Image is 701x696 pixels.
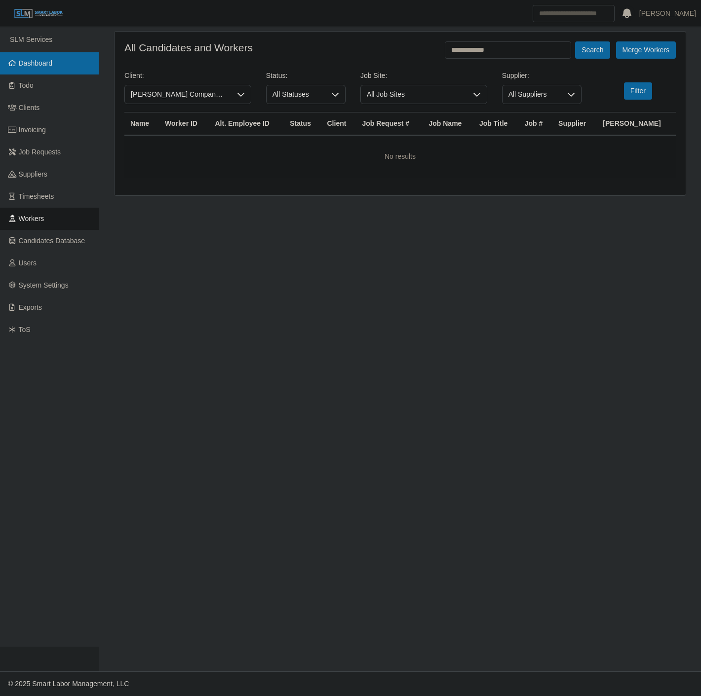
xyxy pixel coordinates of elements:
[209,112,284,136] th: Alt. Employee ID
[356,112,423,136] th: Job Request #
[19,326,31,333] span: ToS
[19,59,53,67] span: Dashboard
[19,281,69,289] span: System Settings
[10,36,52,43] span: SLM Services
[8,680,129,688] span: © 2025 Smart Labor Management, LLC
[19,126,46,134] span: Invoicing
[639,8,696,19] a: [PERSON_NAME]
[19,259,37,267] span: Users
[361,85,467,104] span: All Job Sites
[321,112,356,136] th: Client
[616,41,676,59] button: Merge Workers
[124,112,159,136] th: Name
[124,41,253,54] h4: All Candidates and Workers
[14,8,63,19] img: SLM Logo
[519,112,552,136] th: Job #
[284,112,321,136] th: Status
[423,112,473,136] th: Job Name
[19,192,54,200] span: Timesheets
[575,41,610,59] button: Search
[124,135,676,178] td: No results
[533,5,615,22] input: Search
[552,112,597,136] th: Supplier
[597,112,676,136] th: [PERSON_NAME]
[624,82,652,100] button: Filter
[503,85,561,104] span: All Suppliers
[266,71,288,81] label: Status:
[19,303,42,311] span: Exports
[502,71,529,81] label: Supplier:
[19,148,61,156] span: Job Requests
[159,112,209,136] th: Worker ID
[19,104,40,111] span: Clients
[124,71,144,81] label: Client:
[125,85,231,104] span: Lee Company - Special Projects
[19,237,85,245] span: Candidates Database
[19,215,44,222] span: Workers
[19,170,47,178] span: Suppliers
[267,85,325,104] span: All Statuses
[473,112,519,136] th: Job Title
[19,81,34,89] span: Todo
[360,71,387,81] label: Job Site:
